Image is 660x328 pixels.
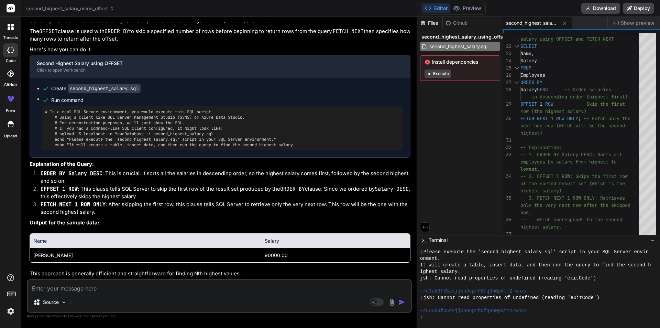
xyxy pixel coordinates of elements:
[443,20,471,27] div: Github
[567,115,578,121] span: ONLY
[520,72,545,78] span: Employees
[420,255,440,262] span: onment.
[520,166,540,172] span: lowest.
[520,65,531,71] span: FROM
[429,42,488,51] span: second_highest_salary.sql
[649,235,656,246] button: −
[261,248,410,263] td: 90000.00
[35,185,410,201] li: : This clause tells SQL Server to skip the first row of the result set produced by the clause. Si...
[564,86,611,93] span: -- Order salaries
[621,20,654,27] span: Show preview
[503,137,511,144] div: 31
[503,50,511,57] div: 23
[520,224,562,230] span: highest salary.
[531,94,628,100] span: in descending order (highest first)
[520,123,625,129] span: next one row (which will be the second
[61,299,67,305] img: Pick Models
[423,295,599,301] span: jsh: Cannot read properties of undefined (reading 'exitCode')
[420,262,651,268] span: It will create a table, insert data, and then run the query to find the second h
[503,43,511,50] div: 22
[4,133,17,139] label: Upload
[104,28,129,35] code: ORDER BY
[92,314,104,318] span: privacy
[512,79,521,86] div: Click to collapse the range.
[6,108,15,114] label: prem
[398,299,405,306] img: icon
[261,234,410,248] th: Salary
[333,28,364,35] code: FETCH NEXT
[520,108,586,114] span: row (the highest salary)
[520,36,614,42] span: salary using OFFSET and FETCH NEXT
[421,237,427,244] span: >_
[551,115,553,121] span: 1
[556,115,564,121] span: ROW
[420,288,527,295] span: ~/u3uk0f35zsjjbn9cprh6fq9h0p4tm2-wnxx
[503,72,511,79] div: 26
[503,151,511,158] div: 33
[450,3,484,13] button: Preview
[41,186,78,192] code: OFFSET 1 ROW
[6,58,15,64] label: code
[503,57,511,64] div: 24
[540,101,542,107] span: 1
[30,248,261,263] td: [PERSON_NAME]
[520,188,564,194] span: highest salary).
[520,50,531,56] span: Name
[651,237,654,244] span: −
[30,28,410,43] p: The clause is used with to skip a specified number of rows before beginning to return rows from t...
[512,64,521,72] div: Click to collapse the range.
[503,64,511,72] div: 25
[35,170,410,185] li: : This is crucial. It sorts all the salaries in descending order, so the highest salary comes fir...
[280,186,305,192] code: ORDER BY
[537,115,548,121] span: NEXT
[420,314,423,321] span: ❯
[26,5,114,12] span: second_highest_salary_using_offset
[520,115,534,121] span: FETCH
[37,60,392,67] div: Second Highest Salary using OFFSET
[41,170,102,177] code: ORDER BY Salary DESC
[503,115,511,122] div: 30
[623,3,654,14] button: Deploy
[520,202,630,208] span: only the very next row after the skipped
[4,82,17,88] label: GitHub
[375,186,409,192] code: Salary DESC
[417,20,442,27] div: Files
[503,216,511,223] div: 36
[520,216,622,223] span: -- which corresponds to the second
[30,161,94,167] strong: Explanation of the Query:
[421,33,507,40] span: second_highest_salary_using_offset
[520,130,542,136] span: highest)
[503,194,511,202] div: 35
[39,28,58,35] code: OFFSET
[520,86,537,93] span: Salary
[578,115,581,121] span: ;
[388,298,396,306] img: attachment
[68,84,141,93] code: second_highest_salary.sql
[429,237,448,244] span: Terminal
[581,3,620,14] button: Download
[503,231,511,238] div: 37
[584,115,630,121] span: -- Fetch only the
[30,219,99,226] strong: Output for the sample data:
[30,46,410,54] p: Here's how you can do it:
[520,144,562,150] span: -- Explanation:
[420,249,423,255] span: ❯
[503,144,511,151] div: 32
[420,268,461,275] span: ighest salary.
[520,57,537,64] span: Salary
[520,79,534,85] span: ORDER
[420,308,527,314] span: ~/u3uk0f35zsjjbn9cprh6fq9h0p4tm2-wnxx
[420,295,423,301] span: ❯
[30,234,261,248] th: Name
[512,43,521,50] div: Click to collapse the range.
[537,79,542,85] span: BY
[5,305,16,317] img: settings
[503,79,511,86] div: 27
[45,109,400,148] pre: # In a real SQL Server environment, you would execute this SQL script # using a client like SQL S...
[30,55,399,78] button: Second Highest Salary using OFFSETClick to open Workbench
[43,299,59,306] p: Source
[520,151,622,158] span: -- 1. ORDER BY Salary DESC: Sorts all
[422,3,450,13] button: Editor
[537,86,548,93] span: DESC
[425,59,496,65] span: Install dependencies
